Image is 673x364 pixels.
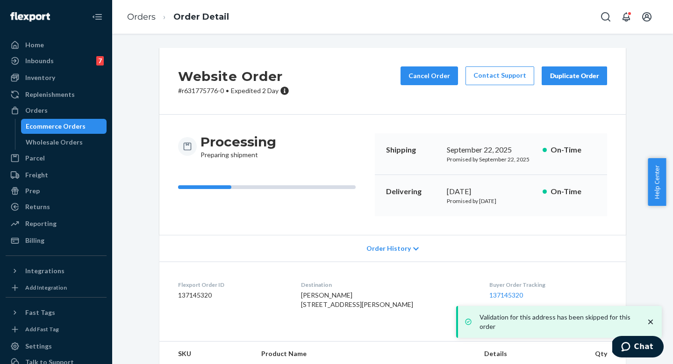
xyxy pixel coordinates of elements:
button: Duplicate Order [542,66,607,85]
button: Help Center [648,158,666,206]
div: Billing [25,236,44,245]
div: Integrations [25,266,64,276]
a: Ecommerce Orders [21,119,107,134]
a: Prep [6,183,107,198]
a: Returns [6,199,107,214]
div: Settings [25,342,52,351]
p: Validation for this address has been skipped for this order [480,313,637,331]
div: Inbounds [25,56,54,66]
button: Open account menu [637,7,656,26]
div: 7 [96,56,104,66]
div: Duplicate Order [550,71,599,80]
div: Parcel [25,153,45,163]
div: Prep [25,186,40,196]
div: Inventory [25,73,55,82]
div: Preparing shipment [200,133,276,160]
a: Settings [6,339,107,354]
a: Parcel [6,151,107,166]
p: # r631775776-0 [178,86,289,95]
span: • [226,87,229,95]
a: Replenishments [6,87,107,102]
div: Add Fast Tag [25,325,59,333]
p: Promised by [DATE] [447,197,535,205]
p: On-Time [551,186,596,197]
div: Home [25,40,44,50]
dt: Flexport Order ID [178,281,286,289]
h3: Processing [200,133,276,150]
div: Returns [25,202,50,211]
div: Reporting [25,219,57,228]
a: 137145320 [489,291,523,299]
dd: 137145320 [178,291,286,300]
img: Flexport logo [10,12,50,22]
a: Orders [6,103,107,118]
div: Ecommerce Orders [26,122,86,131]
span: Expedited 2 Day [231,87,279,95]
div: Freight [25,170,48,180]
svg: close toast [646,317,655,327]
a: Contact Support [465,66,534,85]
button: Integrations [6,263,107,278]
p: Promised by September 22, 2025 [447,155,535,163]
a: Reporting [6,216,107,231]
a: Add Integration [6,282,107,293]
div: September 22, 2025 [447,145,535,155]
a: Inbounds7 [6,53,107,68]
button: Open Search Box [596,7,615,26]
div: Orders [25,106,48,115]
a: Wholesale Orders [21,135,107,150]
ol: breadcrumbs [120,3,236,31]
a: Freight [6,167,107,182]
dt: Buyer Order Tracking [489,281,607,289]
button: Open notifications [617,7,636,26]
a: Orders [127,12,156,22]
div: [DATE] [447,186,535,197]
a: Home [6,37,107,52]
p: Shipping [386,145,439,155]
button: Fast Tags [6,305,107,320]
button: Close Navigation [88,7,107,26]
p: Delivering [386,186,439,197]
button: Cancel Order [401,66,458,85]
div: Fast Tags [25,308,55,317]
a: Order Detail [173,12,229,22]
a: Billing [6,233,107,248]
h2: Website Order [178,66,289,86]
p: On-Time [551,145,596,155]
iframe: Opens a widget where you can chat to one of our agents [612,336,664,359]
div: Add Integration [25,284,67,291]
a: Add Fast Tag [6,324,107,335]
span: [PERSON_NAME] [STREET_ADDRESS][PERSON_NAME] [301,291,413,308]
a: Inventory [6,70,107,85]
span: Order History [366,244,411,253]
div: Wholesale Orders [26,138,83,147]
dt: Destination [301,281,475,289]
div: Replenishments [25,90,75,99]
